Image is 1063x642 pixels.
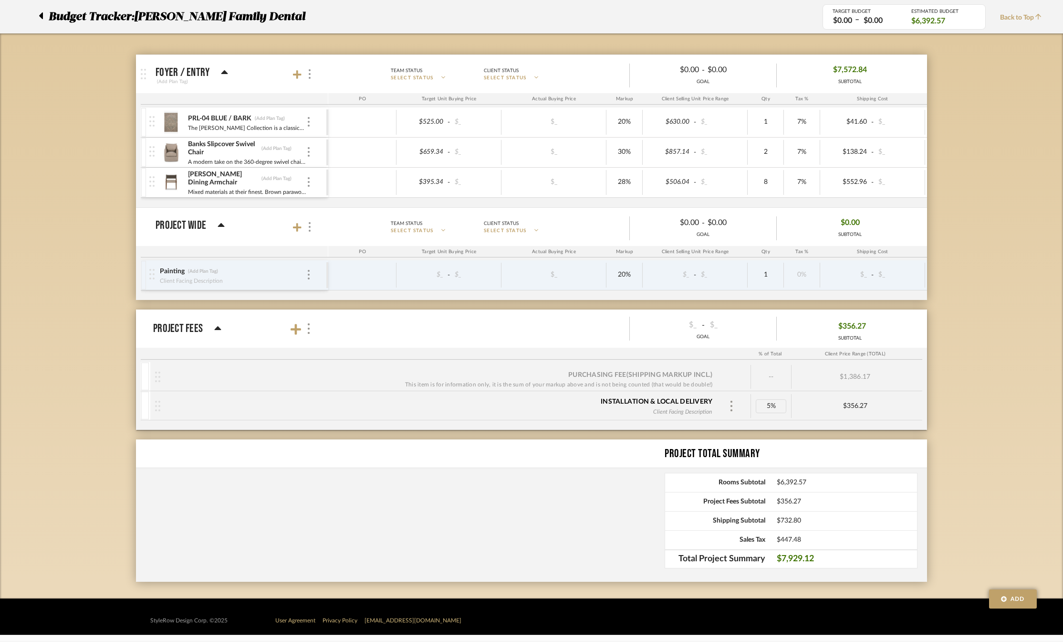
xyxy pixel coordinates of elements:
[136,55,927,93] mat-expansion-panel-header: Foyer / Entry(Add Plan Tag)Team StatusSELECT STATUSClient StatusSELECT STATUS$0.00-$0.00GOAL$7,57...
[787,145,817,159] div: 7%
[323,618,357,623] a: Privacy Policy
[911,9,976,14] div: ESTIMATED BUDGET
[630,318,776,332] div: -
[787,175,817,189] div: 7%
[833,9,897,14] div: TARGET BUDGET
[399,268,446,282] div: $_
[646,175,692,189] div: $506.04
[452,115,499,129] div: $_
[328,246,396,257] div: PO
[391,66,422,75] div: Team Status
[156,77,189,86] div: (Add Plan Tag)
[707,318,771,332] div: $_
[254,115,285,122] div: (Add Plan Tag)
[136,348,927,430] div: Project Fees$_-$_GOAL$356.27SUBTOTAL
[452,145,499,159] div: $_
[643,246,748,257] div: Client Selling Unit Price Range
[155,372,160,382] img: vertical-grip.svg
[188,123,306,133] div: The [PERSON_NAME] Collection is a classically beautiful area rug with the low, worn-in pile of a ...
[830,15,855,26] div: $0.00
[396,246,501,257] div: Target Unit Buying Price
[748,93,784,105] div: Qty
[838,231,862,238] div: SUBTOTAL
[705,215,769,230] div: $0.00
[665,536,765,544] span: Sales Tax
[875,175,922,189] div: $_
[188,170,259,187] div: [PERSON_NAME] Dining Armchair
[399,175,446,189] div: $395.34
[636,318,699,332] div: $_
[751,365,792,389] div: --
[911,16,945,26] span: $6,392.57
[156,220,206,231] p: Project Wide
[396,93,501,105] div: Target Unit Buying Price
[528,175,580,189] div: $_
[820,93,925,105] div: Shipping Cost
[823,115,870,129] div: $41.60
[665,479,765,487] span: Rooms Subtotal
[777,536,917,544] span: $447.48
[446,148,452,157] span: -
[855,14,859,26] span: –
[925,246,971,257] div: Ship. Markup %
[875,268,922,282] div: $_
[838,319,866,334] span: $356.27
[399,115,446,129] div: $525.00
[698,268,745,282] div: $_
[705,63,769,77] div: $0.00
[328,93,396,105] div: PO
[446,178,452,187] span: -
[528,268,580,282] div: $_
[49,8,134,25] span: Budget Tracker:
[792,365,918,389] div: $1,386.17
[702,64,705,76] span: -
[777,479,917,487] span: $6,392.57
[136,208,927,246] mat-expansion-panel-header: Project WideTeam StatusSELECT STATUSClient StatusSELECT STATUS$0.00-$0.00GOAL$0.00SUBTOTAL
[606,93,643,105] div: Markup
[750,348,791,360] div: % of Total
[446,118,452,127] span: -
[646,268,692,282] div: $_
[748,246,784,257] div: Qty
[188,140,259,157] div: Banks Slipcover Swivel Chair
[870,118,875,127] span: -
[159,276,223,286] div: Client Facing Description
[823,268,870,282] div: $_
[308,270,310,279] img: 3dots-v.svg
[750,145,781,159] div: 2
[149,146,155,157] img: vertical-grip.svg
[484,66,519,75] div: Client Status
[141,391,922,420] mat-expansion-panel-header: Installation & Local DeliveryClient Facing Description5%$356.27
[820,246,925,257] div: Shipping Cost
[791,348,920,360] div: Client Price Range (TOTAL)
[149,269,155,279] img: vertical-grip.svg
[646,145,692,159] div: $857.14
[925,93,971,105] div: Ship. Markup %
[134,8,310,25] p: [PERSON_NAME] Family Dental
[870,270,875,280] span: -
[698,175,745,189] div: $_
[1011,595,1025,603] span: Add
[188,268,219,275] div: (Add Plan Tag)
[870,178,875,187] span: -
[141,93,927,207] div: Foyer / Entry(Add Plan Tag)Team StatusSELECT STATUSClient StatusSELECT STATUS$0.00-$0.00GOAL$7,57...
[784,93,820,105] div: Tax %
[630,231,776,238] div: GOAL
[702,217,705,229] span: -
[698,115,745,129] div: $_
[528,115,580,129] div: $_
[630,78,776,86] div: GOAL
[875,115,922,129] div: $_
[365,618,461,623] a: [EMAIL_ADDRESS][DOMAIN_NAME]
[308,117,310,127] img: 3dots-v.svg
[309,222,311,232] img: 3dots-v.svg
[823,145,870,159] div: $138.24
[188,157,306,167] div: A modern take on the 360-degree swivel chair is small in scale and big in comfort. A durable taup...
[630,333,776,341] div: GOAL
[787,268,817,282] div: 0%
[156,67,209,78] p: Foyer / Entry
[568,370,712,380] div: Purchasing Fee (Shipping markup incl.)
[452,175,499,189] div: $_
[261,175,292,182] div: (Add Plan Tag)
[484,227,527,235] span: SELECT STATUS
